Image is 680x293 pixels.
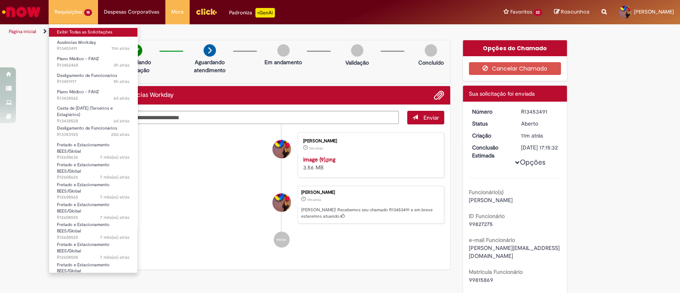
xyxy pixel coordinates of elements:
[190,58,229,74] p: Aguardando atendimento
[469,276,493,283] span: 99815869
[49,201,137,218] a: Aberto R12608555 : Fretado e Estacionamento BEES/Global
[114,95,129,101] span: 6d atrás
[634,8,674,15] span: [PERSON_NAME]
[114,95,129,101] time: 22/08/2025 09:00:51
[49,88,137,102] a: Aberto R13438562 : Plano Médico - FAHZ
[49,181,137,198] a: Aberto R12608565 : Fretado e Estacionamento BEES/Global
[49,28,137,37] a: Exibir Todas as Solicitações
[469,189,504,196] b: Funcionário(s)
[57,79,129,85] span: R13451917
[272,140,291,158] div: Agatha Montaldi De Carvalho
[49,161,137,178] a: Aberto R12608626 : Fretado e Estacionamento BEES/Global
[100,254,129,260] time: 04/02/2025 17:10:41
[345,59,369,67] p: Validação
[104,8,159,16] span: Despesas Corporativas
[114,118,129,124] span: 6d atrás
[423,114,439,121] span: Enviar
[114,79,129,85] time: 27/08/2025 11:31:53
[204,44,216,57] img: arrow-next.png
[255,8,275,18] p: +GenAi
[277,44,290,57] img: img-circle-grey.png
[100,194,129,200] span: 7 mês(es) atrás
[9,28,36,35] a: Página inicial
[57,118,129,124] span: R13438528
[114,62,129,68] time: 27/08/2025 13:36:59
[57,222,110,234] span: Fretado e Estacionamento BEES/Global
[57,45,129,52] span: R13453491
[100,154,129,160] span: 7 mês(es) atrás
[49,38,137,53] a: Aberto R13453491 : Ausências Workday
[510,8,532,16] span: Favoritos
[351,44,363,57] img: img-circle-grey.png
[49,104,137,121] a: Aberto R13438528 : Cesta de Natal (Terceiros e Estagiários)
[100,214,129,220] time: 04/02/2025 17:19:02
[307,197,321,202] span: 11m atrás
[303,156,335,163] a: image (9).png
[57,202,110,214] span: Fretado e Estacionamento BEES/Global
[466,108,515,116] dt: Número
[521,132,543,139] span: 11m atrás
[84,9,92,16] span: 18
[57,132,129,138] span: R13383925
[57,105,113,118] span: Cesta de [DATE] (Terceiros e Estagiários)
[49,55,137,69] a: Aberto R13452468 : Plano Médico - FAHZ
[196,6,217,18] img: click_logo_yellow_360x200.png
[521,108,558,116] div: R13453491
[112,45,129,51] span: 11m atrás
[111,132,129,138] time: 08/08/2025 15:44:11
[100,214,129,220] span: 7 mês(es) atrás
[533,9,542,16] span: 22
[114,118,129,124] time: 22/08/2025 08:54:22
[6,24,447,39] ul: Trilhas de página
[469,212,505,220] b: ID Funcionário
[120,124,445,256] ul: Histórico de tíquete
[57,39,96,45] span: Ausências Workday
[57,234,129,241] span: R12608525
[469,90,535,97] span: Sua solicitação foi enviada
[466,132,515,140] dt: Criação
[57,89,99,95] span: Plano Médico - FAHZ
[229,8,275,18] div: Padroniza
[100,234,129,240] span: 7 mês(es) atrás
[49,71,137,86] a: Aberto R13451917 : Desligamento de Funcionários
[272,193,291,212] div: Agatha Montaldi De Carvalho
[521,132,543,139] time: 27/08/2025 16:15:28
[49,24,138,273] ul: Requisições
[407,111,444,124] button: Enviar
[463,40,567,56] div: Opções do Chamado
[120,92,174,99] h2: Ausências Workday Histórico de tíquete
[425,44,437,57] img: img-circle-grey.png
[57,162,110,174] span: Fretado e Estacionamento BEES/Global
[57,95,129,102] span: R13438562
[418,59,443,67] p: Concluído
[57,242,110,254] span: Fretado e Estacionamento BEES/Global
[521,120,558,128] div: Aberto
[554,8,590,16] a: Rascunhos
[309,146,323,151] time: 27/08/2025 16:15:07
[49,261,137,278] a: Aberto R12608494 : Fretado e Estacionamento BEES/Global
[120,111,399,124] textarea: Digite sua mensagem aqui...
[303,139,436,144] div: [PERSON_NAME]
[434,90,444,100] button: Adicionar anexos
[469,62,561,75] button: Cancelar Chamado
[561,8,590,16] span: Rascunhos
[49,141,137,158] a: Aberto R12608636 : Fretado e Estacionamento BEES/Global
[100,174,129,180] time: 04/02/2025 17:27:07
[469,236,515,244] b: e-mail Funcionário
[521,144,558,151] div: [DATE] 17:15:32
[55,8,82,16] span: Requisições
[57,254,129,261] span: R12608500
[57,262,110,274] span: Fretado e Estacionamento BEES/Global
[303,155,436,171] div: 3.56 MB
[57,174,129,181] span: R12608626
[57,73,117,79] span: Desligamento de Funcionários
[301,190,440,195] div: [PERSON_NAME]
[112,45,129,51] time: 27/08/2025 16:15:29
[309,146,323,151] span: 11m atrás
[466,144,515,159] dt: Conclusão Estimada
[469,197,513,204] span: [PERSON_NAME]
[114,79,129,85] span: 5h atrás
[111,132,129,138] span: 20d atrás
[57,214,129,221] span: R12608555
[469,268,523,275] b: Matrícula Funcionário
